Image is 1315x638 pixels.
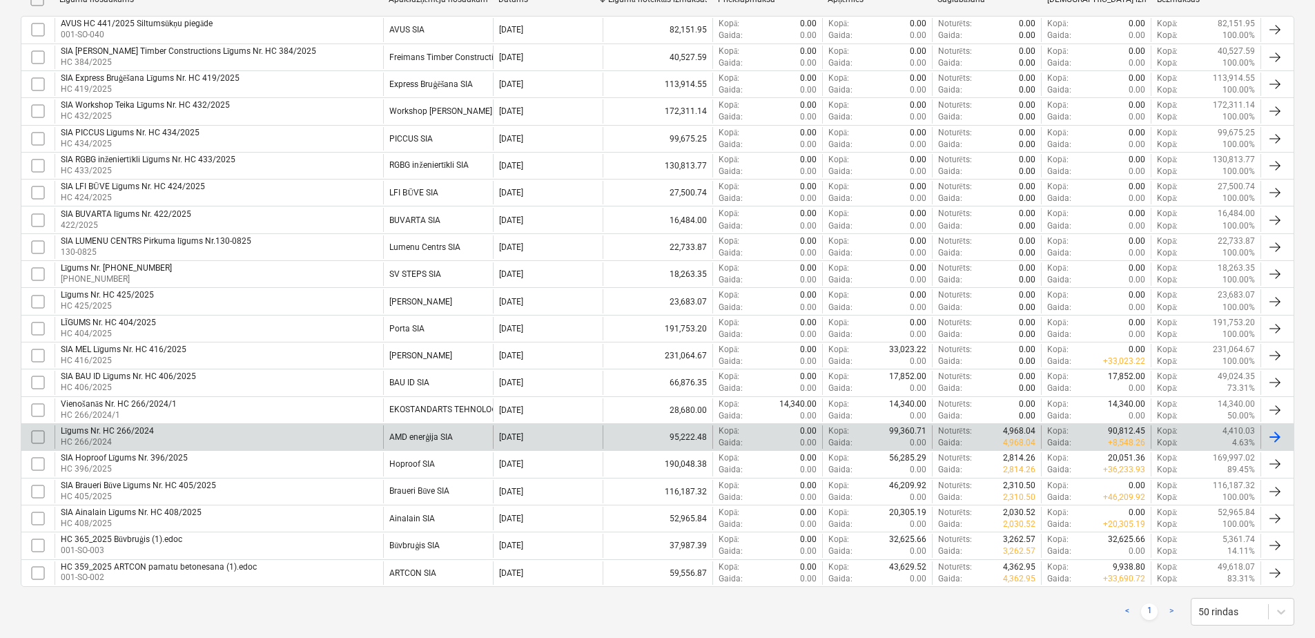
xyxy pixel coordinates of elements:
[603,317,712,340] div: 191,753.20
[1047,193,1071,204] p: Gaida :
[1047,72,1068,84] p: Kopā :
[1047,166,1071,177] p: Gaida :
[1129,235,1145,247] p: 0.00
[1019,57,1035,69] p: 0.00
[719,302,743,313] p: Gaida :
[1218,262,1255,274] p: 18,263.35
[1218,18,1255,30] p: 82,151.95
[910,181,926,193] p: 0.00
[800,235,817,247] p: 0.00
[938,317,972,329] p: Noturēts :
[828,46,849,57] p: Kopā :
[719,46,739,57] p: Kopā :
[800,30,817,41] p: 0.00
[828,30,853,41] p: Gaida :
[603,344,712,367] div: 231,064.67
[603,371,712,394] div: 66,876.35
[1157,72,1178,84] p: Kopā :
[719,317,739,329] p: Kopā :
[499,25,523,35] div: [DATE]
[389,134,433,144] div: PICCUS SIA
[1223,302,1255,313] p: 100.00%
[1047,57,1071,69] p: Gaida :
[938,166,962,177] p: Gaida :
[938,111,962,123] p: Gaida :
[1019,274,1035,286] p: 0.00
[1223,220,1255,232] p: 100.00%
[800,289,817,301] p: 0.00
[603,18,712,41] div: 82,151.95
[1129,127,1145,139] p: 0.00
[1019,99,1035,111] p: 0.00
[800,57,817,69] p: 0.00
[1019,127,1035,139] p: 0.00
[910,235,926,247] p: 0.00
[499,188,523,197] div: [DATE]
[499,269,523,279] div: [DATE]
[1019,235,1035,247] p: 0.00
[1223,84,1255,96] p: 100.00%
[1047,18,1068,30] p: Kopā :
[910,262,926,274] p: 0.00
[61,192,205,204] p: HC 424/2025
[938,72,972,84] p: Noturēts :
[800,99,817,111] p: 0.00
[1129,72,1145,84] p: 0.00
[828,57,853,69] p: Gaida :
[1157,274,1178,286] p: Kopā :
[800,18,817,30] p: 0.00
[61,273,172,285] p: [PHONE_NUMBER]
[910,46,926,57] p: 0.00
[938,220,962,232] p: Gaida :
[910,289,926,301] p: 0.00
[938,84,962,96] p: Gaida :
[1157,84,1178,96] p: Kopā :
[61,19,213,29] div: AVUS HC 441/2025 Siltumsūkņu piegāde
[800,193,817,204] p: 0.00
[603,507,712,530] div: 52,965.84
[499,161,523,171] div: [DATE]
[1019,30,1035,41] p: 0.00
[603,425,712,449] div: 95,222.48
[1047,274,1071,286] p: Gaida :
[603,561,712,585] div: 59,556.87
[910,127,926,139] p: 0.00
[1019,220,1035,232] p: 0.00
[1019,317,1035,329] p: 0.00
[719,30,743,41] p: Gaida :
[1129,154,1145,166] p: 0.00
[938,289,972,301] p: Noturēts :
[1047,220,1071,232] p: Gaida :
[1157,289,1178,301] p: Kopā :
[389,297,452,307] div: AKANA SIA
[1213,154,1255,166] p: 130,813.77
[828,289,849,301] p: Kopā :
[1157,57,1178,69] p: Kopā :
[828,166,853,177] p: Gaida :
[603,289,712,313] div: 23,683.07
[719,193,743,204] p: Gaida :
[938,30,962,41] p: Gaida :
[719,235,739,247] p: Kopā :
[1157,302,1178,313] p: Kopā :
[1019,139,1035,151] p: 0.00
[61,300,154,312] p: HC 425/2025
[1157,193,1178,204] p: Kopā :
[1129,208,1145,220] p: 0.00
[719,247,743,259] p: Gaida :
[800,154,817,166] p: 0.00
[1157,127,1178,139] p: Kopā :
[910,166,926,177] p: 0.00
[389,269,441,279] div: SV STEPS SIA
[1223,274,1255,286] p: 100.00%
[828,154,849,166] p: Kopā :
[603,46,712,69] div: 40,527.59
[800,166,817,177] p: 0.00
[1157,46,1178,57] p: Kopā :
[389,79,473,90] div: Express Bruģēšana SIA
[1129,84,1145,96] p: 0.00
[389,52,522,62] div: Freimans Timber Constructions SIA
[1129,262,1145,274] p: 0.00
[61,246,251,258] p: 130-0825
[1223,57,1255,69] p: 100.00%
